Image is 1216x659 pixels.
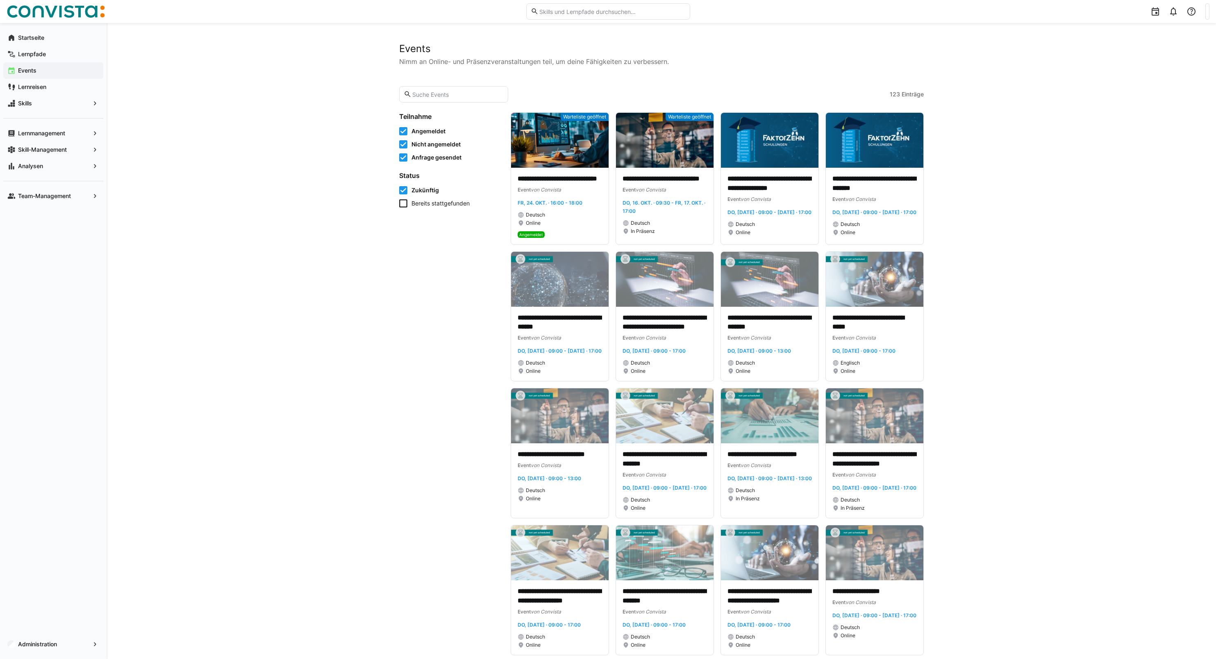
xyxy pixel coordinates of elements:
span: Do, 16. Okt. · 09:30 - Fr, 17. Okt. · 17:00 [623,200,705,214]
span: Englisch [841,360,860,366]
span: Event [623,472,636,478]
span: Event [727,462,741,468]
span: Fr, 24. Okt. · 16:00 - 18:00 [518,200,582,206]
span: Do, [DATE] · 09:00 - [DATE] · 17:00 [832,209,916,215]
span: Deutsch [631,634,650,640]
span: 123 [890,90,900,98]
span: von Convista [531,187,561,193]
span: Do, [DATE] · 09:00 - [DATE] · 17:00 [832,485,916,491]
span: von Convista [741,462,771,468]
span: von Convista [531,462,561,468]
span: Online [736,642,750,648]
span: von Convista [531,609,561,615]
span: Online [526,495,541,502]
span: Event [832,472,846,478]
span: Deutsch [841,221,860,228]
h4: Teilnahme [399,112,501,121]
img: image [826,113,923,168]
span: von Convista [741,335,771,341]
img: image [826,525,923,580]
span: Zukünftig [411,186,439,194]
span: Nicht angemeldet [411,140,461,148]
span: Event [832,196,846,202]
span: Do, [DATE] · 09:00 - 13:00 [518,475,581,481]
img: image [721,388,818,443]
span: von Convista [846,599,876,605]
span: Deutsch [841,624,860,631]
span: Einträge [902,90,924,98]
img: image [721,252,818,307]
span: Angemeldet [519,232,543,237]
span: Deutsch [631,497,650,503]
img: image [616,113,714,168]
span: Do, [DATE] · 09:00 - 17:00 [623,348,686,354]
span: Event [623,335,636,341]
span: von Convista [636,472,666,478]
span: Deutsch [841,497,860,503]
span: Online [526,642,541,648]
span: Do, [DATE] · 09:00 - 17:00 [518,622,581,628]
span: Deutsch [631,220,650,226]
span: von Convista [846,196,876,202]
img: image [826,388,923,443]
img: image [511,113,609,168]
span: Event [623,187,636,193]
span: Deutsch [526,360,545,366]
span: Deutsch [736,634,755,640]
span: Do, [DATE] · 09:00 - [DATE] · 17:00 [727,209,811,215]
span: Do, [DATE] · 09:00 - 13:00 [727,348,791,354]
span: von Convista [741,196,771,202]
span: Event [832,599,846,605]
h2: Events [399,43,924,55]
span: Do, [DATE] · 09:00 - 17:00 [623,622,686,628]
span: Online [736,368,750,374]
span: Deutsch [736,221,755,228]
img: image [616,388,714,443]
span: Bereits stattgefunden [411,199,470,208]
span: Online [631,368,646,374]
img: image [511,252,609,307]
span: Online [631,505,646,511]
span: In Präsenz [631,228,655,235]
span: Event [727,196,741,202]
span: von Convista [531,335,561,341]
span: Event [518,462,531,468]
span: Online [526,368,541,374]
span: Event [518,187,531,193]
span: Warteliste geöffnet [563,114,606,120]
h4: Status [399,171,501,180]
span: Event [623,609,636,615]
span: von Convista [846,472,876,478]
span: Online [841,229,855,236]
span: Do, [DATE] · 09:00 - [DATE] · 17:00 [518,348,602,354]
img: image [511,388,609,443]
img: image [616,525,714,580]
img: image [721,113,818,168]
span: Deutsch [736,360,755,366]
span: von Convista [636,609,666,615]
span: Online [631,642,646,648]
span: Do, [DATE] · 09:00 - [DATE] · 13:00 [727,475,812,481]
img: image [616,252,714,307]
span: Do, [DATE] · 09:00 - 17:00 [832,348,896,354]
span: Deutsch [526,487,545,494]
span: von Convista [636,187,666,193]
img: image [826,252,923,307]
span: Online [841,632,855,639]
span: Anfrage gesendet [411,153,461,162]
span: Deutsch [526,212,545,218]
span: In Präsenz [736,495,760,502]
span: Event [518,335,531,341]
span: Event [727,335,741,341]
img: image [511,525,609,580]
span: Event [832,335,846,341]
input: Skills und Lernpfade durchsuchen… [539,8,685,15]
span: Deutsch [736,487,755,494]
span: von Convista [741,609,771,615]
span: Deutsch [631,360,650,366]
span: Event [518,609,531,615]
span: Online [841,368,855,374]
span: Do, [DATE] · 09:00 - 17:00 [727,622,791,628]
span: Do, [DATE] · 09:00 - [DATE] · 17:00 [832,612,916,618]
input: Suche Events [411,91,504,98]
